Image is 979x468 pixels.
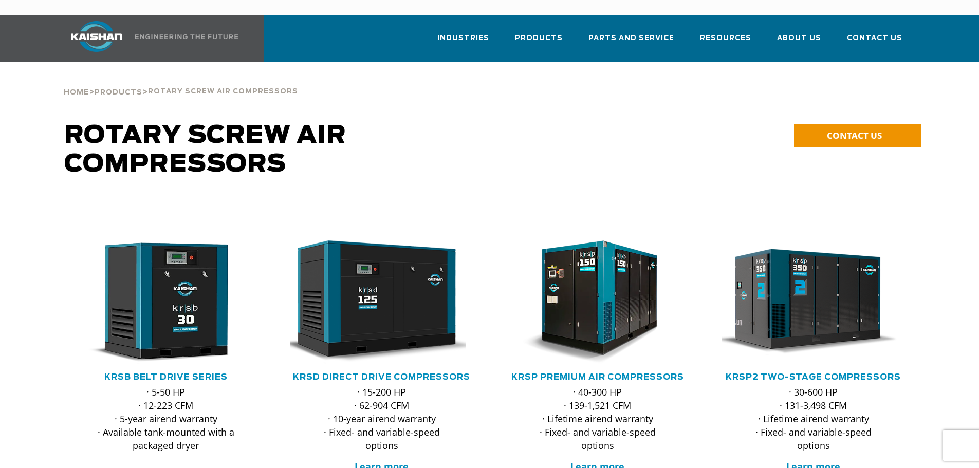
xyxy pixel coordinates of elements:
span: Resources [700,32,751,44]
span: Products [95,89,142,96]
span: About Us [777,32,821,44]
a: Parts and Service [588,25,674,60]
a: About Us [777,25,821,60]
img: krsp150 [498,240,681,364]
div: krsd125 [290,240,473,364]
a: Resources [700,25,751,60]
img: krsd125 [283,240,466,364]
div: krsp150 [506,240,689,364]
img: krsb30 [67,240,250,364]
span: Rotary Screw Air Compressors [64,123,346,177]
a: KRSB Belt Drive Series [104,373,228,381]
div: krsb30 [75,240,257,364]
img: krsp350 [714,240,897,364]
span: Products [515,32,563,44]
a: Products [515,25,563,60]
a: Contact Us [847,25,902,60]
a: CONTACT US [794,124,921,147]
span: Rotary Screw Air Compressors [148,88,298,95]
p: · 40-300 HP · 139-1,521 CFM · Lifetime airend warranty · Fixed- and variable-speed options [527,385,669,452]
a: KRSP2 Two-Stage Compressors [726,373,901,381]
span: CONTACT US [827,129,882,141]
a: Kaishan USA [58,15,240,62]
a: Home [64,87,89,97]
a: KRSP Premium Air Compressors [511,373,684,381]
span: Contact Us [847,32,902,44]
img: kaishan logo [58,21,135,52]
p: · 15-200 HP · 62-904 CFM · 10-year airend warranty · Fixed- and variable-speed options [311,385,453,452]
span: Home [64,89,89,96]
p: · 30-600 HP · 131-3,498 CFM · Lifetime airend warranty · Fixed- and variable-speed options [743,385,884,452]
img: Engineering the future [135,34,238,39]
div: > > [64,62,298,101]
a: KRSD Direct Drive Compressors [293,373,470,381]
span: Industries [437,32,489,44]
span: Parts and Service [588,32,674,44]
a: Industries [437,25,489,60]
a: Products [95,87,142,97]
div: krsp350 [722,240,905,364]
